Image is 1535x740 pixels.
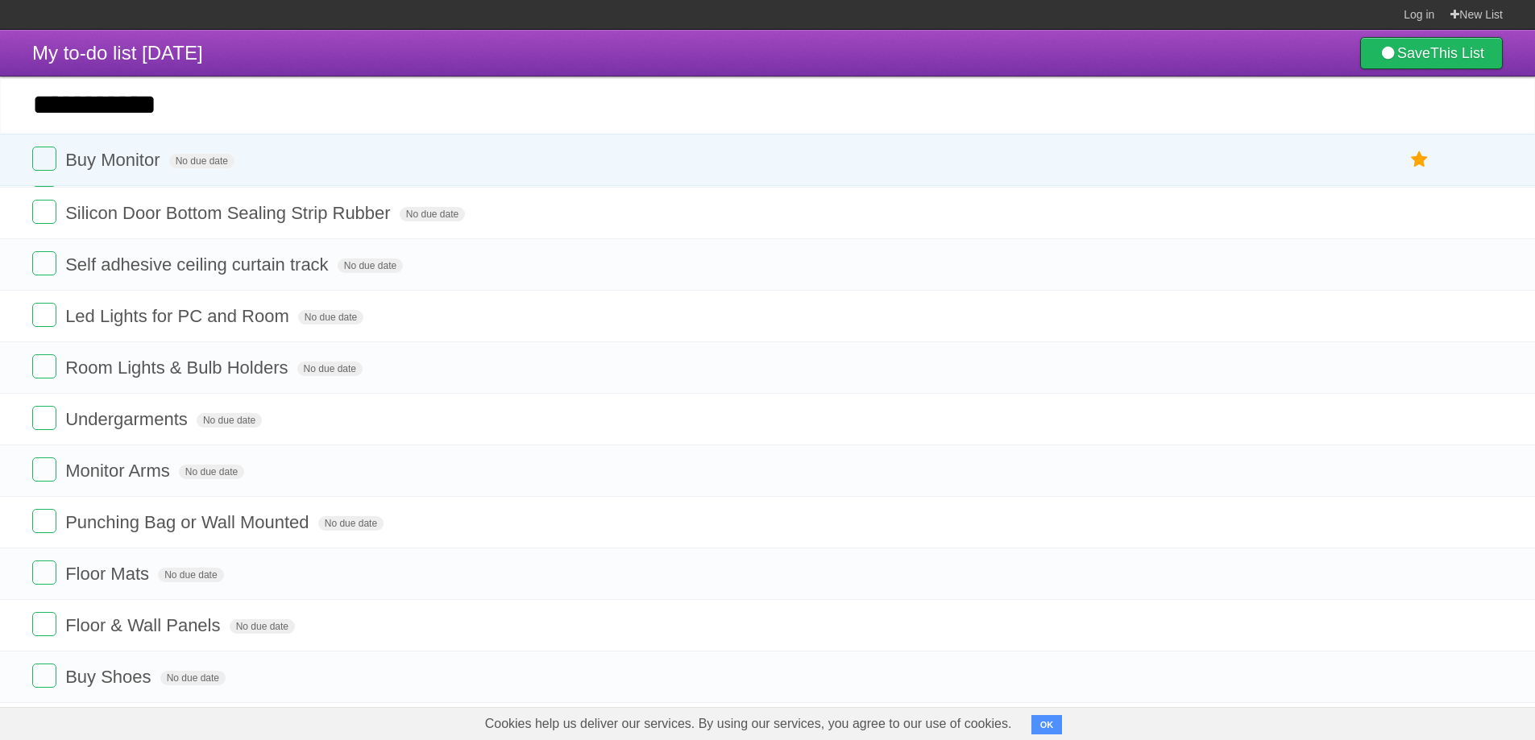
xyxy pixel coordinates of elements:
span: Self adhesive ceiling curtain track [65,254,333,275]
span: No due date [160,671,226,685]
label: Done [32,303,56,327]
button: OK [1031,715,1063,734]
a: SaveThis List [1360,37,1503,69]
span: No due date [197,413,262,428]
span: Buy Monitor [65,150,164,170]
span: No due date [297,362,363,376]
span: No due date [298,310,363,325]
span: No due date [230,619,295,634]
span: Silicon Door Bottom Sealing Strip Rubber [65,203,395,223]
b: This List [1430,45,1484,61]
span: No due date [169,154,234,168]
span: No due date [400,207,465,221]
span: No due date [338,258,403,273]
span: Room Lights & Bulb Holders [65,358,292,378]
label: Done [32,186,56,210]
label: Done [32,147,56,171]
span: No due date [179,465,244,479]
label: Done [32,664,56,688]
span: Buy Shoes [65,667,155,687]
span: Floor Mats [65,564,153,584]
label: Done [32,251,56,275]
label: Done [32,354,56,378]
span: Led Lights for PC and Room [65,306,293,326]
span: Monitor Arms [65,461,174,481]
span: Undergarments [65,409,192,429]
label: Star task [1404,147,1435,173]
label: Done [32,612,56,636]
span: Floor & Wall Panels [65,615,224,635]
span: My to-do list [DATE] [32,42,203,64]
span: Cookies help us deliver our services. By using our services, you agree to our use of cookies. [469,708,1028,740]
span: No due date [158,568,223,582]
label: Done [32,560,56,585]
span: No due date [318,516,384,531]
label: Done [32,200,56,224]
label: Done [32,457,56,482]
label: Done [32,509,56,533]
span: Punching Bag or Wall Mounted [65,512,313,532]
label: Done [32,406,56,430]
